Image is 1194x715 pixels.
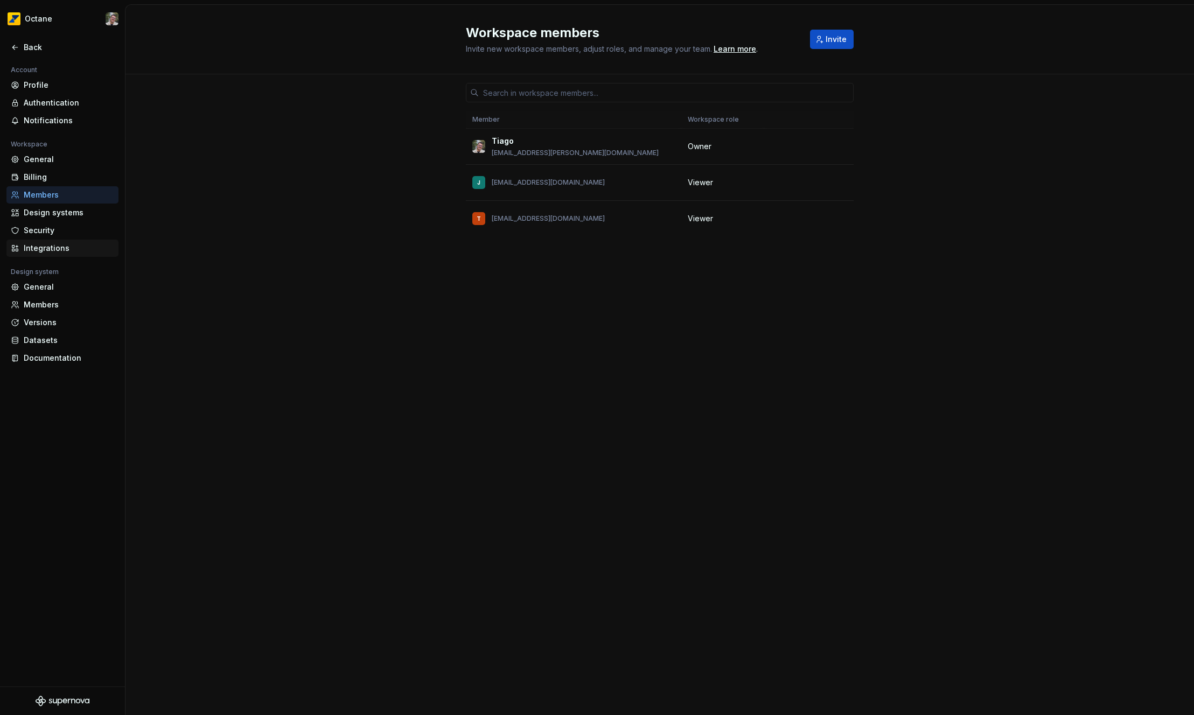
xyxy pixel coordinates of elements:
[6,94,118,111] a: Authentication
[6,240,118,257] a: Integrations
[466,44,712,53] span: Invite new workspace members, adjust roles, and manage your team.
[24,317,114,328] div: Versions
[24,97,114,108] div: Authentication
[6,169,118,186] a: Billing
[6,138,52,151] div: Workspace
[2,7,123,31] button: OctaneTiago
[6,278,118,296] a: General
[24,190,114,200] div: Members
[24,299,114,310] div: Members
[6,186,118,204] a: Members
[479,83,854,102] input: Search in workspace members...
[24,115,114,126] div: Notifications
[688,177,713,188] span: Viewer
[681,111,764,129] th: Workspace role
[6,265,63,278] div: Design system
[712,45,758,53] span: .
[6,39,118,56] a: Back
[36,696,89,706] svg: Supernova Logo
[688,213,713,224] span: Viewer
[466,24,797,41] h2: Workspace members
[6,112,118,129] a: Notifications
[688,141,711,152] span: Owner
[24,154,114,165] div: General
[492,149,659,157] p: [EMAIL_ADDRESS][PERSON_NAME][DOMAIN_NAME]
[810,30,854,49] button: Invite
[6,64,41,76] div: Account
[8,12,20,25] img: e8093afa-4b23-4413-bf51-00cde92dbd3f.png
[6,76,118,94] a: Profile
[714,44,756,54] a: Learn more
[477,213,481,224] div: T
[24,282,114,292] div: General
[24,225,114,236] div: Security
[6,222,118,239] a: Security
[6,204,118,221] a: Design systems
[24,42,114,53] div: Back
[6,349,118,367] a: Documentation
[6,151,118,168] a: General
[826,34,847,45] span: Invite
[106,12,118,25] img: Tiago
[466,111,681,129] th: Member
[24,243,114,254] div: Integrations
[6,332,118,349] a: Datasets
[24,80,114,90] div: Profile
[24,207,114,218] div: Design systems
[477,177,480,188] div: J
[25,13,52,24] div: Octane
[492,178,605,187] p: [EMAIL_ADDRESS][DOMAIN_NAME]
[6,314,118,331] a: Versions
[24,353,114,363] div: Documentation
[492,136,514,146] p: Tiago
[24,172,114,183] div: Billing
[472,140,485,153] img: Tiago
[24,335,114,346] div: Datasets
[492,214,605,223] p: [EMAIL_ADDRESS][DOMAIN_NAME]
[6,296,118,313] a: Members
